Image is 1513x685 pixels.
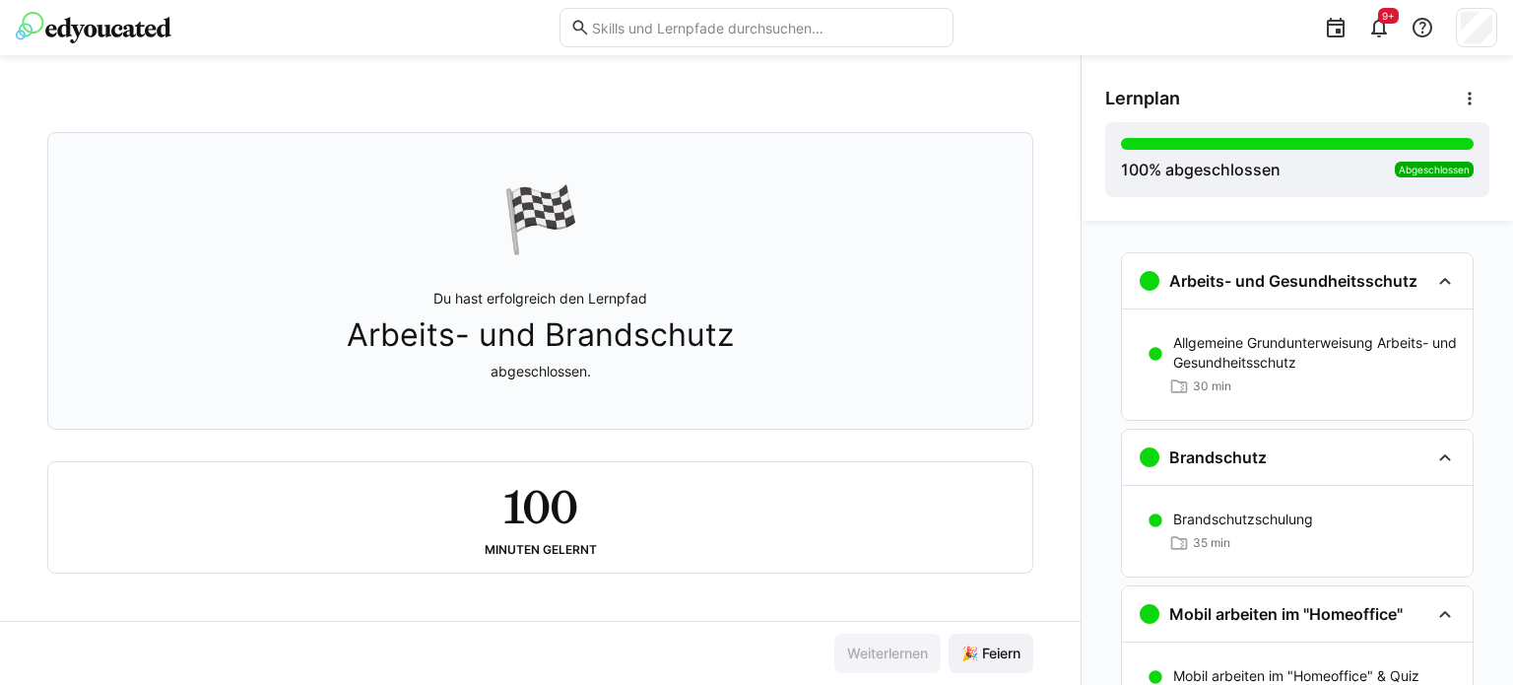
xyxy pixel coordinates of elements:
[1169,447,1267,467] h3: Brandschutz
[834,634,941,673] button: Weiterlernen
[1399,164,1470,175] span: Abgeschlossen
[958,644,1023,663] span: 🎉 Feiern
[1193,535,1230,551] span: 35 min
[347,316,734,354] span: Arbeits- und Brandschutz
[1173,510,1313,529] p: Brandschutzschulung
[1105,88,1180,109] span: Lernplan
[501,180,580,257] div: 🏁
[1173,333,1457,373] p: Allgemeine Grundunterweisung Arbeits- und Gesundheitsschutz
[1382,10,1395,22] span: 9+
[485,543,597,557] div: Minuten gelernt
[1169,604,1403,624] h3: Mobil arbeiten im "Homeoffice"
[1121,158,1281,181] div: % abgeschlossen
[1121,160,1149,179] span: 100
[347,289,734,381] p: Du hast erfolgreich den Lernpfad abgeschlossen.
[1169,271,1417,291] h3: Arbeits- und Gesundheitsschutz
[1193,378,1231,394] span: 30 min
[844,644,931,663] span: Weiterlernen
[590,19,943,36] input: Skills und Lernpfade durchsuchen…
[949,634,1033,673] button: 🎉 Feiern
[503,478,577,535] h2: 100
